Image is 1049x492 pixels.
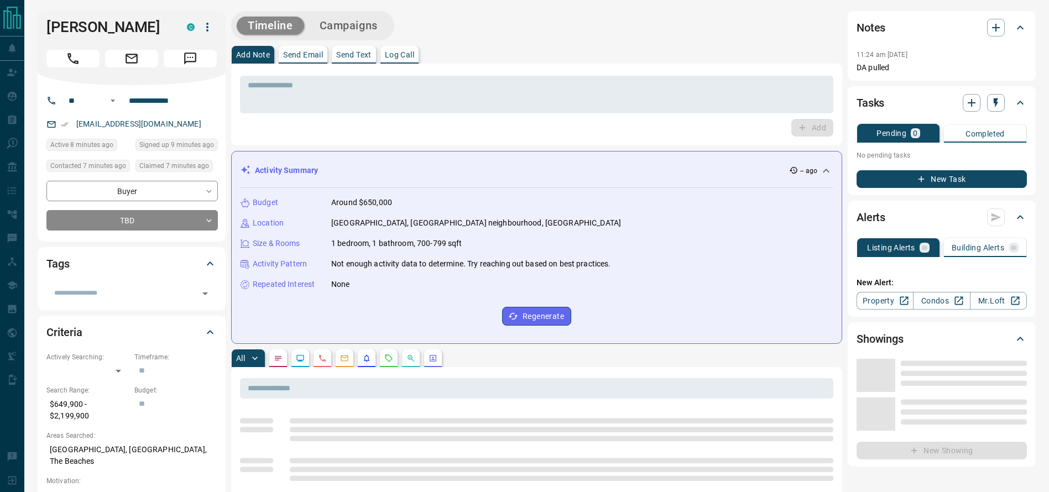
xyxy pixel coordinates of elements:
[253,238,300,249] p: Size & Rooms
[336,51,372,59] p: Send Text
[296,354,305,363] svg: Lead Browsing Activity
[952,244,1004,252] p: Building Alerts
[857,14,1027,41] div: Notes
[241,160,833,181] div: Activity Summary-- ago
[46,50,100,67] span: Call
[857,147,1027,164] p: No pending tasks
[970,292,1027,310] a: Mr.Loft
[187,23,195,31] div: condos.ca
[876,129,906,137] p: Pending
[253,197,278,208] p: Budget
[406,354,415,363] svg: Opportunities
[253,258,307,270] p: Activity Pattern
[857,204,1027,231] div: Alerts
[46,352,129,362] p: Actively Searching:
[46,18,170,36] h1: [PERSON_NAME]
[867,244,915,252] p: Listing Alerts
[46,323,82,341] h2: Criteria
[46,250,217,277] div: Tags
[857,208,885,226] h2: Alerts
[255,165,318,176] p: Activity Summary
[50,139,113,150] span: Active 8 minutes ago
[46,385,129,395] p: Search Range:
[966,130,1005,138] p: Completed
[857,277,1027,289] p: New Alert:
[857,62,1027,74] p: DA pulled
[105,50,158,67] span: Email
[362,354,371,363] svg: Listing Alerts
[800,166,817,176] p: -- ago
[236,354,245,362] p: All
[857,170,1027,188] button: New Task
[318,354,327,363] svg: Calls
[502,307,571,326] button: Regenerate
[61,121,69,128] svg: Email Verified
[46,441,217,470] p: [GEOGRAPHIC_DATA], [GEOGRAPHIC_DATA], The Beaches
[274,354,283,363] svg: Notes
[134,385,217,395] p: Budget:
[236,51,270,59] p: Add Note
[135,139,218,154] div: Mon Oct 13 2025
[197,286,213,301] button: Open
[857,19,885,36] h2: Notes
[385,51,414,59] p: Log Call
[76,119,201,128] a: [EMAIL_ADDRESS][DOMAIN_NAME]
[913,129,917,137] p: 0
[331,279,350,290] p: None
[164,50,217,67] span: Message
[134,352,217,362] p: Timeframe:
[106,94,119,107] button: Open
[331,217,621,229] p: [GEOGRAPHIC_DATA], [GEOGRAPHIC_DATA] neighbourhood, [GEOGRAPHIC_DATA]
[46,319,217,346] div: Criteria
[46,160,130,175] div: Mon Oct 13 2025
[331,197,392,208] p: Around $650,000
[46,255,69,273] h2: Tags
[913,292,970,310] a: Condos
[283,51,323,59] p: Send Email
[46,395,129,425] p: $649,900 - $2,199,900
[857,94,884,112] h2: Tasks
[139,139,214,150] span: Signed up 9 minutes ago
[857,51,907,59] p: 11:24 am [DATE]
[46,476,217,486] p: Motivation:
[429,354,437,363] svg: Agent Actions
[46,431,217,441] p: Areas Searched:
[384,354,393,363] svg: Requests
[139,160,209,171] span: Claimed 7 minutes ago
[857,292,914,310] a: Property
[135,160,218,175] div: Mon Oct 13 2025
[253,217,284,229] p: Location
[50,160,126,171] span: Contacted 7 minutes ago
[340,354,349,363] svg: Emails
[331,238,462,249] p: 1 bedroom, 1 bathroom, 700-799 sqft
[46,139,130,154] div: Mon Oct 13 2025
[309,17,389,35] button: Campaigns
[331,258,611,270] p: Not enough activity data to determine. Try reaching out based on best practices.
[237,17,304,35] button: Timeline
[46,181,218,201] div: Buyer
[857,330,904,348] h2: Showings
[857,326,1027,352] div: Showings
[46,210,218,231] div: TBD
[857,90,1027,116] div: Tasks
[253,279,315,290] p: Repeated Interest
